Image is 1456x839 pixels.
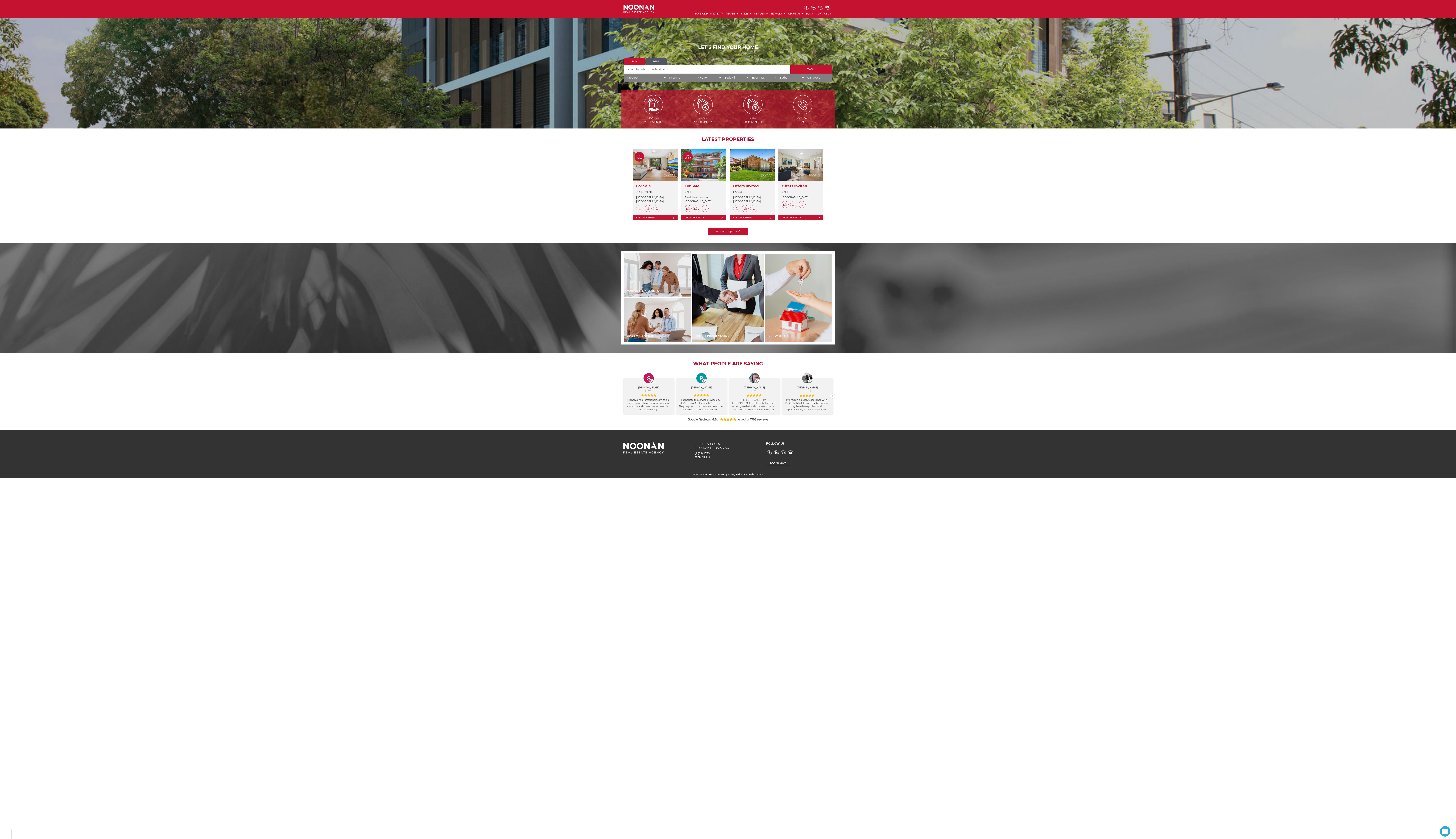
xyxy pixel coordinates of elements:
a: Sellmy Property [728,103,777,123]
a: Sell with us [768,334,788,338]
a: Click to reveal phone number [698,452,712,455]
a: Tenant [724,10,740,18]
img: Ashraf Shuvo profile picture [802,373,812,383]
img: Google [759,394,762,397]
a: Managemy Property [629,103,678,123]
img: Google [644,394,647,397]
span: Just Listed [683,154,693,159]
div: I appeciate the service provided by [PERSON_NAME]. Especially Cloe Osea. They respond to requests... [679,398,724,411]
span: based on [737,418,768,421]
div: Friendly, and professional team to do business with. Makes renting process as simple and stress f... [626,398,671,411]
img: Google [706,394,709,397]
img: Google [808,379,812,383]
img: Google [753,394,756,397]
a: Terms and Condition [743,473,763,476]
img: Google [756,394,759,397]
h2: LATEST PROPERTIES [629,137,827,142]
img: Google [647,394,650,397]
img: Google [747,394,750,397]
a: The Noonan Advantage [696,334,732,338]
span: (02) 9570.... [698,452,712,455]
div: [DATE] [679,389,724,392]
h3: FOLLOW US [766,442,833,446]
span: Lease my Property [679,116,728,124]
img: Pauline Robinson profile picture [696,373,707,383]
img: ICONS [793,95,812,114]
a: Blog [804,10,814,18]
span: Contact Us [778,116,827,124]
h2: What People are Saying [621,361,835,367]
img: Lease my property [693,95,713,114]
img: Google [703,394,706,397]
input: Search by suburb, postcode or area [624,65,790,74]
div: [PERSON_NAME] [626,386,671,389]
img: Google [641,394,644,397]
img: Manage my Property [644,95,663,114]
a: Leasemy Property [679,103,728,123]
strong: Google Reviews: [688,418,711,421]
span: of [712,418,719,421]
a: Manage My Property [694,10,724,18]
strong: 4.8 [712,418,717,421]
img: Samantha Chevposa profile picture [644,373,654,383]
img: Google [809,394,812,397]
img: Google [806,394,809,397]
img: Google [755,379,759,383]
a: Services [769,10,786,18]
img: Google [649,379,654,383]
a: View all properties [708,228,748,235]
a: Privacy Policy [728,473,742,476]
img: Jason Maher profile picture [749,373,760,383]
a: About Us [786,10,804,18]
div: [DATE] [626,389,671,392]
img: Google [694,394,697,397]
img: Google [750,394,753,397]
img: Google [697,394,700,397]
div: [PERSON_NAME] [732,386,777,389]
h1: LET'S FIND YOUR HOME [624,44,832,50]
a: ContactUs [778,103,827,123]
input: Search [790,65,832,74]
p: [STREET_ADDRESS] [GEOGRAPHIC_DATA] 2223 [695,442,761,450]
span: Manage my Property [629,116,678,124]
img: Google [702,379,706,383]
span: Sell my Property [728,116,777,124]
a: Rent [646,58,667,65]
img: Google [650,394,653,397]
div: [DATE] [732,389,777,392]
div: [PERSON_NAME] [785,386,830,389]
strong: 1795 reviews [750,418,768,421]
div: [DATE] [785,389,830,392]
div: Next review [830,394,835,398]
span: © 2025 Noonan Real Estate Agency. [693,473,728,476]
img: Google [800,394,803,397]
span: | [728,473,763,476]
a: Contact Us [814,10,833,18]
a: Rentals [753,10,769,18]
a: Sales [740,10,753,18]
img: Sell my property [743,95,763,114]
div: [PERSON_NAME] from [PERSON_NAME] Real Estate has been amazing to deal with. His attentive but no ... [732,398,777,411]
a: Buy [624,58,645,65]
img: Noonan Real Estate Agency [623,5,654,13]
a: Manage my Property [627,289,660,293]
img: Google [700,394,703,397]
div: [PERSON_NAME] [679,386,724,389]
span: Just Listed [635,154,644,159]
a: Lease my Property [627,334,656,338]
img: Google [653,394,656,397]
a: Say Hello [766,460,790,466]
img: Google [803,394,806,397]
a: EMAIL US [695,456,710,459]
img: Google [812,394,815,397]
div: I’ve had an excellent experience with [PERSON_NAME]. From the beginning, they have been professio... [785,398,830,411]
